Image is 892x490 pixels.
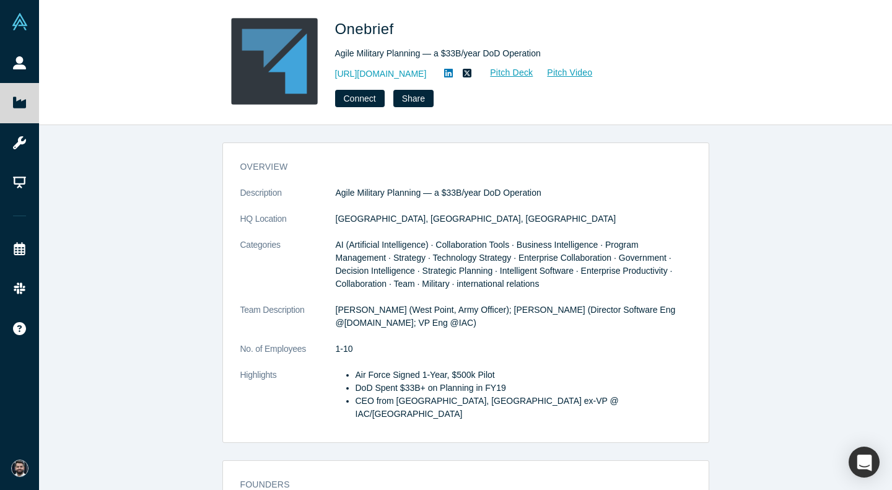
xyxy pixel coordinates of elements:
a: [URL][DOMAIN_NAME] [335,68,427,81]
img: Onebrief's Logo [231,18,318,105]
dt: No. of Employees [240,343,336,369]
button: Connect [335,90,385,107]
dd: [GEOGRAPHIC_DATA], [GEOGRAPHIC_DATA], [GEOGRAPHIC_DATA] [336,212,691,225]
dt: Team Description [240,304,336,343]
div: Agile Military Planning — a $33B/year DoD Operation [335,47,682,60]
li: Air Force Signed 1-Year, $500k Pilot [356,369,691,382]
img: Alchemist Vault Logo [11,13,28,30]
p: Agile Military Planning — a $33B/year DoD Operation [336,186,691,199]
dt: Description [240,186,336,212]
dd: 1-10 [336,343,691,356]
dt: Categories [240,238,336,304]
dt: Highlights [240,369,336,434]
li: CEO from [GEOGRAPHIC_DATA], [GEOGRAPHIC_DATA] ex-VP @ IAC/[GEOGRAPHIC_DATA] [356,395,691,421]
span: Onebrief [335,20,398,37]
a: Pitch Deck [476,66,533,80]
h3: overview [240,160,674,173]
span: AI (Artificial Intelligence) · Collaboration Tools · Business Intelligence · Program Management ·... [336,240,673,289]
p: [PERSON_NAME] (West Point, Army Officer); [PERSON_NAME] (Director Software Eng @[DOMAIN_NAME]; VP... [336,304,691,330]
img: Rafi Wadan's Account [11,460,28,477]
li: DoD Spent $33B+ on Planning in FY19 [356,382,691,395]
dt: HQ Location [240,212,336,238]
a: Pitch Video [533,66,593,80]
button: Share [393,90,434,107]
